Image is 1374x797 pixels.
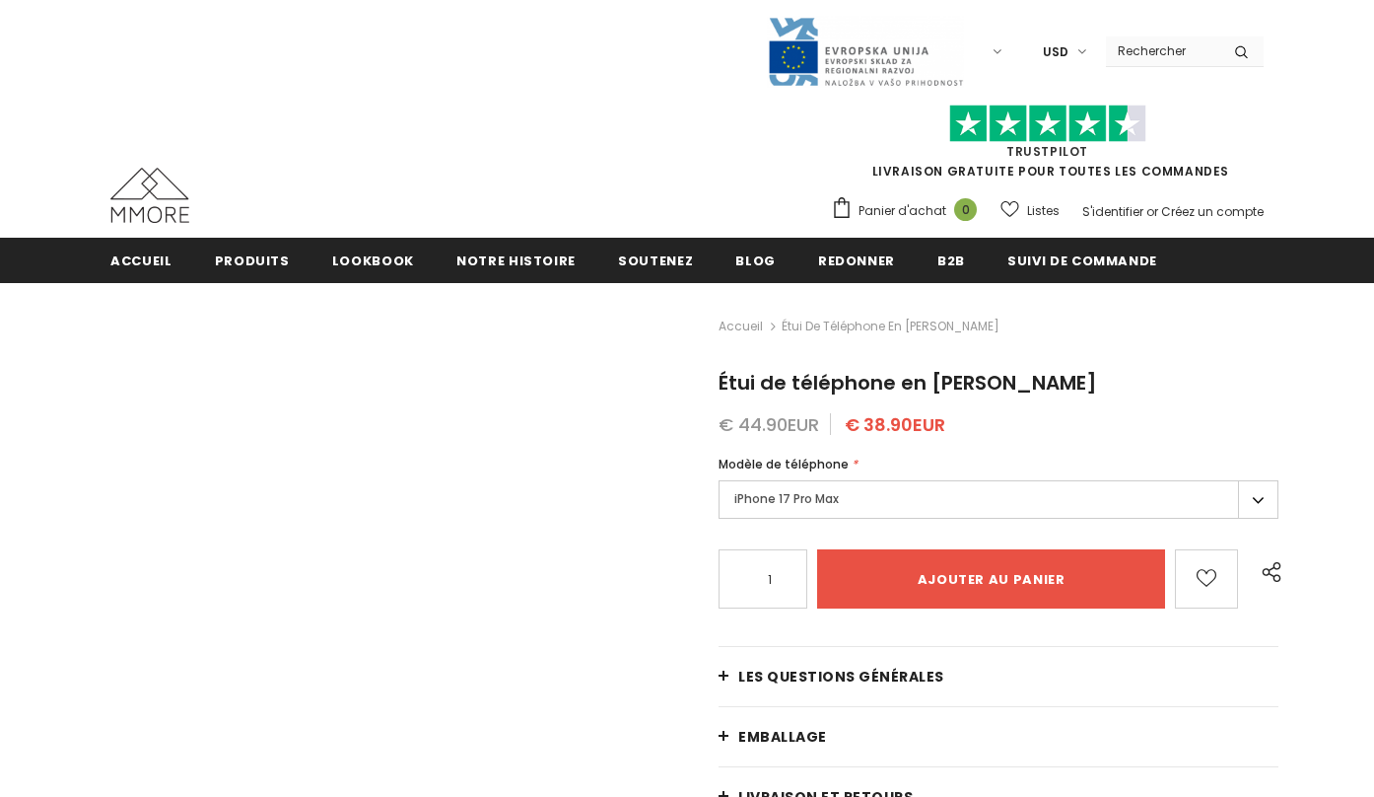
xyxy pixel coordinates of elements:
a: Javni Razpis [767,42,964,59]
span: LIVRAISON GRATUITE POUR TOUTES LES COMMANDES [831,113,1264,180]
span: EMBALLAGE [738,727,827,747]
a: soutenez [618,238,693,282]
span: Étui de téléphone en [PERSON_NAME] [719,369,1097,397]
a: S'identifier [1082,203,1143,220]
a: Listes [1000,193,1060,228]
a: EMBALLAGE [719,707,1278,766]
a: B2B [937,238,965,282]
span: Suivi de commande [1007,252,1157,270]
span: Produits [215,252,290,270]
a: Accueil [719,315,763,338]
span: or [1146,203,1158,220]
span: Modèle de téléphone [719,456,849,472]
img: Javni Razpis [767,16,964,88]
span: Panier d'achat [859,201,946,221]
span: B2B [937,252,965,270]
a: Produits [215,238,290,282]
a: Blog [735,238,776,282]
a: Créez un compte [1161,203,1264,220]
span: € 44.90EUR [719,412,819,437]
span: € 38.90EUR [845,412,945,437]
span: Notre histoire [456,252,576,270]
a: Panier d'achat 0 [831,196,987,226]
span: USD [1043,42,1068,62]
span: Étui de téléphone en [PERSON_NAME] [782,315,999,338]
span: Lookbook [332,252,414,270]
a: Redonner [818,238,895,282]
a: TrustPilot [1006,143,1088,160]
a: Suivi de commande [1007,238,1157,282]
span: 0 [954,198,977,221]
a: Notre histoire [456,238,576,282]
span: Redonner [818,252,895,270]
a: Accueil [110,238,172,282]
img: Cas MMORE [110,168,189,223]
span: soutenez [618,252,693,270]
a: Lookbook [332,238,414,282]
span: Listes [1027,201,1060,221]
span: Blog [735,252,776,270]
label: iPhone 17 Pro Max [719,480,1278,519]
span: Accueil [110,252,172,270]
input: Search Site [1106,36,1219,65]
a: Les questions générales [719,647,1278,706]
input: Ajouter au panier [817,549,1165,609]
img: Faites confiance aux étoiles pilotes [949,105,1146,143]
span: Les questions générales [738,667,944,687]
